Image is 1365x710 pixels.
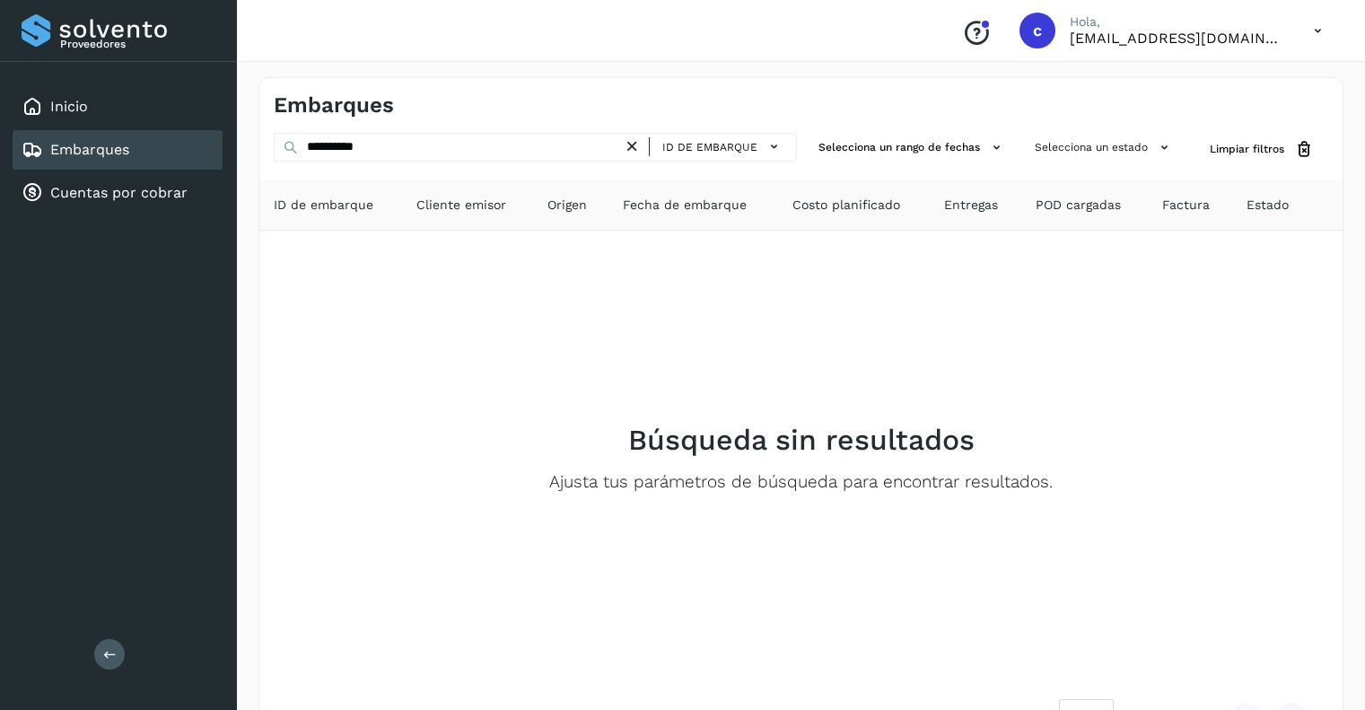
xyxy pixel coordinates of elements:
button: Selecciona un rango de fechas [811,133,1013,162]
p: comercializacion@a3vlogistics.com [1070,30,1285,47]
p: Ajusta tus parámetros de búsqueda para encontrar resultados. [549,472,1053,493]
button: ID de embarque [657,134,789,160]
div: Inicio [13,87,223,127]
span: Fecha de embarque [623,196,747,215]
a: Inicio [50,98,88,115]
button: Limpiar filtros [1195,133,1328,166]
h2: Búsqueda sin resultados [628,423,975,457]
span: Factura [1162,196,1210,215]
span: Entregas [944,196,998,215]
button: Selecciona un estado [1028,133,1181,162]
div: Embarques [13,130,223,170]
span: ID de embarque [662,139,757,155]
span: ID de embarque [274,196,373,215]
span: Cliente emisor [416,196,506,215]
span: Limpiar filtros [1210,141,1284,157]
a: Cuentas por cobrar [50,184,188,201]
span: Estado [1247,196,1289,215]
p: Proveedores [60,38,215,50]
span: Costo planificado [792,196,900,215]
h4: Embarques [274,92,394,118]
span: POD cargadas [1036,196,1121,215]
a: Embarques [50,141,129,158]
p: Hola, [1070,14,1285,30]
div: Cuentas por cobrar [13,173,223,213]
span: Origen [547,196,587,215]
